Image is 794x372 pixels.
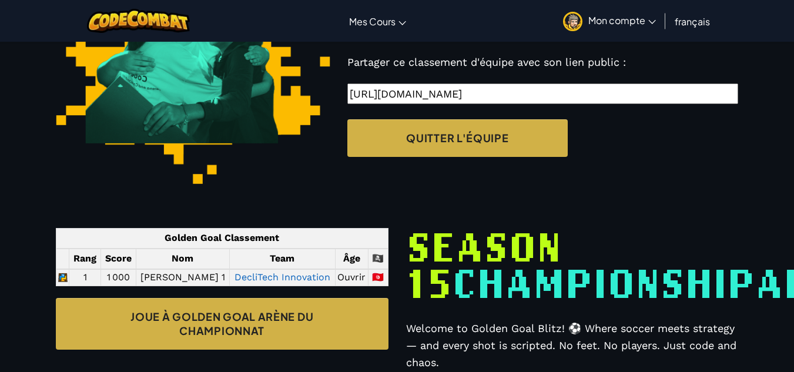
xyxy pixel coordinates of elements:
[588,14,656,26] span: Mon compte
[100,269,136,286] td: 1 000
[347,53,738,71] p: Partager ce classement d'équipe avec son lien public :
[136,249,229,269] th: Nom
[69,249,100,269] th: Rang
[349,15,396,28] span: Mes Cours
[56,298,388,350] a: Joue à Golden Goal Arène du Championnat
[136,269,229,286] td: [PERSON_NAME] 1
[406,219,561,309] span: Season 15
[335,249,368,269] th: Âge
[343,5,412,37] a: Mes Cours
[406,320,739,371] p: Welcome to Golden Goal Blitz! ⚽ Where soccer meets strategy — and every shot is scripted. No feet...
[452,256,755,309] span: Championship
[368,249,388,269] th: 🏴‍☠️
[56,269,69,286] td: python
[234,272,330,283] a: DecliTech Innovation
[368,269,388,286] td: TN
[347,119,567,157] a: Quitter l'équipe
[563,12,582,31] img: avatar
[557,2,662,39] a: Mon compte
[675,15,710,28] span: français
[100,249,136,269] th: Score
[87,9,190,33] img: CodeCombat logo
[69,269,100,286] td: 1
[335,269,368,286] td: Ouvrir
[230,249,336,269] th: Team
[165,232,222,243] span: Golden Goal
[225,232,279,243] span: Classement
[669,5,716,37] a: français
